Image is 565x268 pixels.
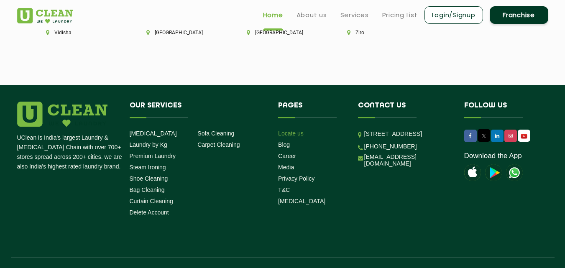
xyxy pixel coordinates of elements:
[519,132,529,140] img: UClean Laundry and Dry Cleaning
[278,130,304,137] a: Locate us
[297,10,327,20] a: About us
[464,102,538,117] h4: Follow us
[130,186,165,193] a: Bag Cleaning
[506,164,523,181] img: UClean Laundry and Dry Cleaning
[17,102,107,127] img: logo.png
[340,10,369,20] a: Services
[278,175,314,182] a: Privacy Policy
[382,10,418,20] a: Pricing List
[485,164,502,181] img: playstoreicon.png
[347,30,419,36] li: Ziro
[278,153,296,159] a: Career
[263,10,283,20] a: Home
[247,30,319,36] li: [GEOGRAPHIC_DATA]
[364,153,452,167] a: [EMAIL_ADDRESS][DOMAIN_NAME]
[130,102,266,117] h4: Our Services
[130,175,168,182] a: Shoe Cleaning
[130,209,169,216] a: Delete Account
[364,129,452,139] p: [STREET_ADDRESS]
[17,8,73,23] img: UClean Laundry and Dry Cleaning
[464,164,481,181] img: apple-icon.png
[278,141,290,148] a: Blog
[278,102,345,117] h4: Pages
[490,6,548,24] a: Franchise
[130,164,166,171] a: Steam Ironing
[464,152,522,160] a: Download the App
[46,30,118,36] li: Vidisha
[278,164,294,171] a: Media
[197,141,240,148] a: Carpet Cleaning
[130,153,176,159] a: Premium Laundry
[278,186,290,193] a: T&C
[364,143,417,150] a: [PHONE_NUMBER]
[278,198,325,204] a: [MEDICAL_DATA]
[146,30,218,36] li: [GEOGRAPHIC_DATA]
[130,141,167,148] a: Laundry by Kg
[358,102,452,117] h4: Contact us
[197,130,234,137] a: Sofa Cleaning
[424,6,483,24] a: Login/Signup
[130,130,177,137] a: [MEDICAL_DATA]
[130,198,173,204] a: Curtain Cleaning
[17,133,123,171] p: UClean is India's largest Laundry & [MEDICAL_DATA] Chain with over 700+ stores spread across 200+...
